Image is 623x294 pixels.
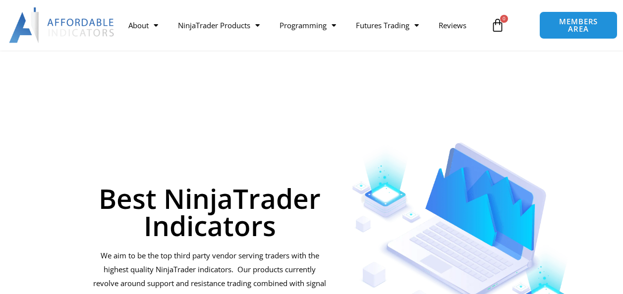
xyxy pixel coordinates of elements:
a: About [118,14,168,37]
a: MEMBERS AREA [539,11,618,39]
span: 0 [500,15,508,23]
a: Futures Trading [346,14,429,37]
a: Programming [270,14,346,37]
img: LogoAI | Affordable Indicators – NinjaTrader [9,7,115,43]
nav: Menu [118,14,486,37]
a: NinjaTrader Products [168,14,270,37]
a: 0 [476,11,519,40]
span: MEMBERS AREA [550,18,607,33]
h1: Best NinjaTrader Indicators [92,185,328,239]
a: Reviews [429,14,476,37]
